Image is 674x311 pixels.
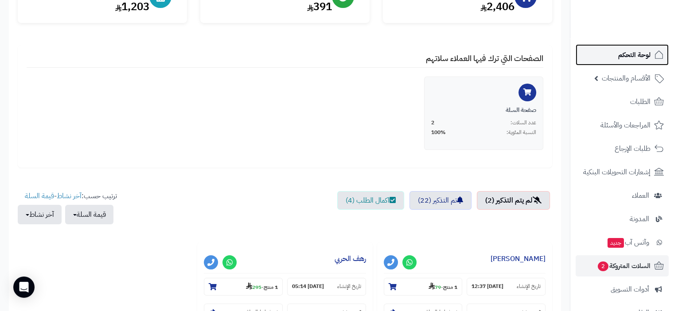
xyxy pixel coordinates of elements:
a: لوحة التحكم [576,44,669,65]
a: العملاء [576,185,669,206]
a: تم التذكير (22) [409,191,471,210]
a: طلبات الإرجاع [576,138,669,159]
small: - [246,282,278,291]
a: المدونة [576,208,669,230]
a: رهف الحربي [335,253,366,264]
img: logo-2.png [614,22,666,41]
small: تاريخ الإنشاء [337,283,361,290]
section: 1 منتج-295 [204,278,283,296]
a: اكمال الطلب (4) [337,191,404,210]
span: أدوات التسويق [611,283,649,296]
a: إشعارات التحويلات البنكية [576,161,669,183]
small: - [429,282,457,291]
strong: 1 منتج [443,283,457,291]
a: [PERSON_NAME] [491,253,545,264]
ul: ترتيب حسب: - [18,191,117,224]
span: إشعارات التحويلات البنكية [583,166,651,178]
strong: 79 [429,283,441,291]
a: قيمة السلة [25,191,54,201]
span: الطلبات [630,96,651,108]
span: 100% [431,129,446,136]
span: النسبة المئوية: [506,129,536,136]
div: صفحة السلة [431,106,536,115]
span: جديد [608,238,624,248]
a: أدوات التسويق [576,279,669,300]
span: 2 [598,261,608,271]
span: لوحة التحكم [618,49,651,61]
span: السلات المتروكة [597,260,651,272]
small: تاريخ الإنشاء [517,283,541,290]
span: طلبات الإرجاع [615,142,651,155]
div: Open Intercom Messenger [13,276,35,298]
h4: الصفحات التي ترك فيها العملاء سلاتهم [27,54,543,68]
span: الأقسام والمنتجات [602,72,651,84]
a: السلات المتروكة2 [576,255,669,276]
section: 1 منتج-79 [384,278,463,296]
a: المراجعات والأسئلة [576,115,669,136]
a: الطلبات [576,91,669,112]
strong: 1 منتج [264,283,278,291]
button: قيمة السلة [65,205,113,224]
span: وآتس آب [607,236,649,249]
span: 2 [431,119,434,127]
strong: [DATE] 12:37 [471,283,503,290]
button: آخر نشاط [18,205,62,224]
a: وآتس آبجديد [576,232,669,253]
strong: [DATE] 05:14 [292,283,324,290]
a: لم يتم التذكير (2) [477,191,550,210]
span: المراجعات والأسئلة [600,119,651,131]
strong: 295 [246,283,261,291]
span: العملاء [632,189,649,202]
span: المدونة [630,213,649,225]
a: آخر نشاط [57,191,82,201]
span: عدد السلات: [510,119,536,127]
